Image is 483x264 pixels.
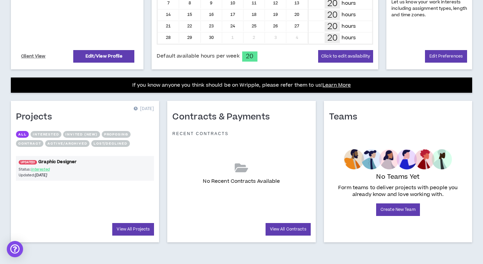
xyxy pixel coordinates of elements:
a: View All Projects [112,223,154,236]
p: hours [342,23,356,30]
img: empty [344,149,452,170]
p: If you know anyone you think should be on Wripple, please refer them to us! [132,81,351,89]
button: Contract [16,140,43,147]
button: Proposing [102,131,131,138]
a: Client View [20,50,47,62]
p: hours [342,11,356,19]
a: Edit Preferences [425,50,467,63]
h1: Projects [16,112,57,123]
button: All [16,131,29,138]
p: Status: [19,167,85,172]
span: Default available hours per week [157,52,239,60]
h1: Teams [329,112,362,123]
a: Learn More [323,82,351,89]
button: Lost/Declined [91,140,130,147]
button: Interested [31,131,61,138]
p: No Teams Yet [376,172,420,182]
p: No Recent Contracts Available [203,178,280,185]
i: [DATE] [35,173,47,178]
button: Click to edit availability [318,50,373,63]
span: Interested [31,167,50,172]
p: Form teams to deliver projects with people you already know and love working with. [332,184,464,198]
p: hours [342,34,356,42]
p: Updated: [19,172,85,178]
a: View All Contracts [266,223,311,236]
h1: Contracts & Payments [172,112,275,123]
button: Active/Archived [45,140,90,147]
div: Open Intercom Messenger [7,241,23,257]
a: Create New Team [376,203,420,216]
span: UPDATED! [19,160,37,164]
p: [DATE] [134,106,154,112]
p: Recent Contracts [172,131,229,136]
button: Invited (new) [63,131,100,138]
a: UPDATED!Graphic Designer [16,159,154,165]
a: Edit/View Profile [73,50,134,63]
